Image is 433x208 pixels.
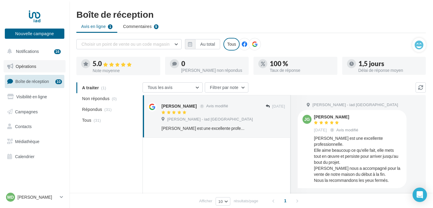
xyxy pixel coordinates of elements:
[5,29,64,39] button: Nouvelle campagne
[4,90,66,103] a: Visibilité en ligne
[16,64,36,69] span: Opérations
[199,198,212,204] span: Afficher
[4,45,63,58] button: Notifications 16
[112,96,117,101] span: (0)
[358,68,421,72] div: Délai de réponse moyen
[81,41,170,47] span: Choisir un point de vente ou un code magasin
[15,79,49,84] span: Boîte de réception
[336,127,358,132] span: Avis modifié
[82,106,102,112] span: Répondus
[234,198,258,204] span: résultats/page
[54,49,61,54] div: 16
[181,60,244,67] div: 0
[93,69,155,73] div: Note moyenne
[181,68,244,72] div: [PERSON_NAME] non répondus
[358,60,421,67] div: 1,5 jours
[16,94,47,99] span: Visibilité en ligne
[82,117,91,123] span: Tous
[15,109,38,114] span: Campagnes
[206,104,228,109] span: Avis modifié
[216,197,230,206] button: 10
[76,39,182,49] button: Choisir un point de vente ou un code magasin
[4,135,66,148] a: Médiathèque
[185,39,220,49] button: Au total
[314,127,327,133] span: [DATE]
[4,150,66,163] a: Calendrier
[82,96,109,102] span: Non répondus
[143,82,203,93] button: Tous les avis
[205,82,248,93] button: Filtrer par note
[15,124,32,129] span: Contacts
[195,39,220,49] button: Au total
[55,79,62,84] div: 10
[218,199,223,204] span: 10
[314,115,360,119] div: [PERSON_NAME]
[104,107,112,112] span: (31)
[272,104,285,109] span: [DATE]
[15,139,39,144] span: Médiathèque
[15,154,35,159] span: Calendrier
[223,38,240,50] div: Tous
[270,68,333,72] div: Taux de réponse
[4,60,66,73] a: Opérations
[4,106,66,118] a: Campagnes
[93,60,155,67] div: 5.0
[94,118,101,123] span: (31)
[17,194,57,200] p: [PERSON_NAME]
[5,191,64,203] a: MD [PERSON_NAME]
[16,49,39,54] span: Notifications
[123,23,152,29] span: Commentaires
[154,24,158,29] div: 9
[304,116,310,122] span: JG
[281,196,290,206] span: 1
[161,103,197,109] div: [PERSON_NAME]
[167,117,253,122] span: [PERSON_NAME] - iad [GEOGRAPHIC_DATA]
[270,60,333,67] div: 100 %
[413,188,427,202] div: Open Intercom Messenger
[7,194,14,200] span: MD
[4,75,66,88] a: Boîte de réception10
[76,10,426,19] div: Boîte de réception
[4,120,66,133] a: Contacts
[312,102,398,108] span: [PERSON_NAME] - iad [GEOGRAPHIC_DATA]
[148,85,173,90] span: Tous les avis
[161,125,246,131] div: [PERSON_NAME] est une excellente professionnelle. Elle aime beaucoup ce qu'elle fait, elle mets t...
[314,135,402,183] div: [PERSON_NAME] est une excellente professionnelle. Elle aime beaucoup ce qu'elle fait, elle mets t...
